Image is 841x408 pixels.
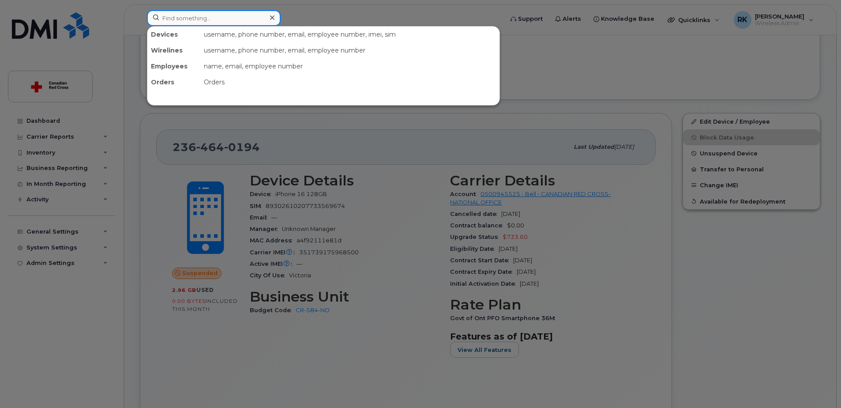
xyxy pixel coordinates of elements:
[147,26,200,42] div: Devices
[147,42,200,58] div: Wirelines
[147,74,200,90] div: Orders
[200,58,499,74] div: name, email, employee number
[200,42,499,58] div: username, phone number, email, employee number
[147,10,281,26] input: Find something...
[200,26,499,42] div: username, phone number, email, employee number, imei, sim
[147,58,200,74] div: Employees
[200,74,499,90] div: Orders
